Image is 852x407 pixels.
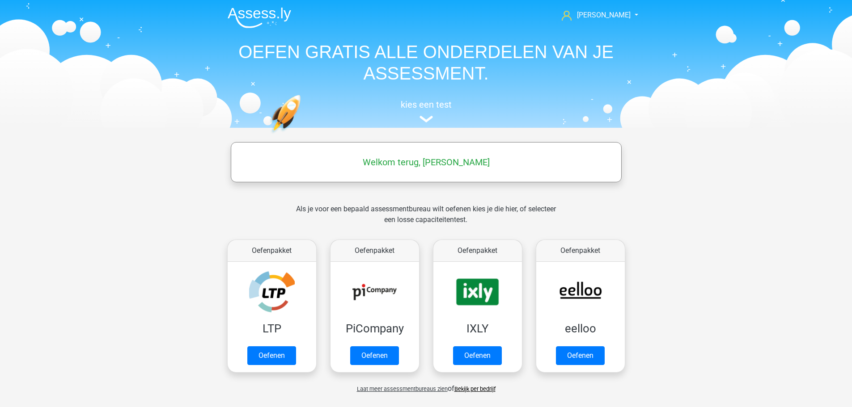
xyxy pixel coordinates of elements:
[220,99,632,123] a: kies een test
[350,346,399,365] a: Oefenen
[357,386,448,392] span: Laat meer assessmentbureaus zien
[420,116,433,122] img: assessment
[228,7,291,28] img: Assessly
[247,346,296,365] a: Oefenen
[454,386,496,392] a: Bekijk per bedrijf
[220,376,632,394] div: of
[558,10,632,21] a: [PERSON_NAME]
[453,346,502,365] a: Oefenen
[235,157,617,168] h5: Welkom terug, [PERSON_NAME]
[220,99,632,110] h5: kies een test
[270,95,335,176] img: oefenen
[220,41,632,84] h1: OEFEN GRATIS ALLE ONDERDELEN VAN JE ASSESSMENT.
[556,346,605,365] a: Oefenen
[577,11,631,19] span: [PERSON_NAME]
[289,204,563,236] div: Als je voor een bepaald assessmentbureau wilt oefenen kies je die hier, of selecteer een losse ca...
